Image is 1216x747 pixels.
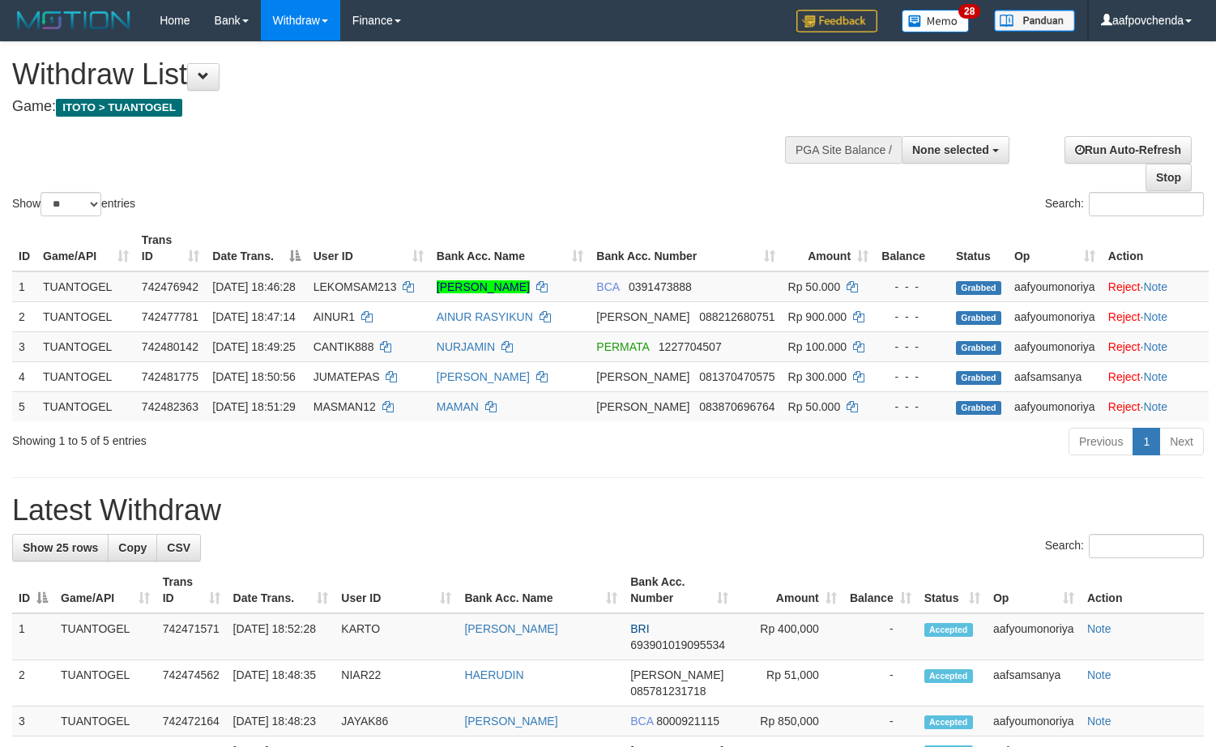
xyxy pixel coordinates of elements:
td: 3 [12,331,36,361]
td: 3 [12,706,54,736]
th: Bank Acc. Name: activate to sort column ascending [458,567,624,613]
a: Reject [1108,280,1141,293]
span: Copy 8000921115 to clipboard [656,715,719,728]
div: Showing 1 to 5 of 5 entries [12,426,494,449]
span: [PERSON_NAME] [596,310,689,323]
td: 742474562 [156,660,227,706]
td: [DATE] 18:48:23 [227,706,335,736]
span: CANTIK888 [314,340,374,353]
img: MOTION_logo.png [12,8,135,32]
a: Reject [1108,370,1141,383]
span: BCA [596,280,619,293]
a: HAERUDIN [464,668,523,681]
a: CSV [156,534,201,561]
span: Grabbed [956,311,1001,325]
label: Show entries [12,192,135,216]
td: · [1102,331,1209,361]
img: Feedback.jpg [796,10,877,32]
label: Search: [1045,192,1204,216]
td: TUANTOGEL [54,660,156,706]
td: aafyoumonoriya [987,706,1081,736]
span: Rp 300.000 [788,370,847,383]
img: Button%20Memo.svg [902,10,970,32]
a: Copy [108,534,157,561]
div: - - - [881,279,943,295]
a: Reject [1108,340,1141,353]
label: Search: [1045,534,1204,558]
span: Rp 50.000 [788,280,841,293]
td: aafyoumonoriya [1008,301,1102,331]
span: Copy 083870696764 to clipboard [699,400,774,413]
span: PERMATA [596,340,649,353]
td: · [1102,361,1209,391]
span: Show 25 rows [23,541,98,554]
span: Copy 0391473888 to clipboard [629,280,692,293]
td: TUANTOGEL [36,271,135,302]
a: Note [1143,370,1167,383]
span: Copy 693901019095534 to clipboard [630,638,725,651]
a: Note [1143,280,1167,293]
th: Date Trans.: activate to sort column descending [206,225,306,271]
a: AINUR RASYIKUN [437,310,533,323]
th: Game/API: activate to sort column ascending [54,567,156,613]
td: 1 [12,271,36,302]
span: CSV [167,541,190,554]
span: Copy 088212680751 to clipboard [699,310,774,323]
span: Accepted [924,669,973,683]
div: - - - [881,339,943,355]
a: Note [1087,622,1111,635]
img: panduan.png [994,10,1075,32]
input: Search: [1089,534,1204,558]
a: MAMAN [437,400,479,413]
td: - [843,613,918,660]
div: - - - [881,399,943,415]
a: Previous [1069,428,1133,455]
td: [DATE] 18:48:35 [227,660,335,706]
td: [DATE] 18:52:28 [227,613,335,660]
td: aafsamsanya [1008,361,1102,391]
a: NURJAMIN [437,340,495,353]
td: TUANTOGEL [36,301,135,331]
td: 1 [12,613,54,660]
td: Rp 850,000 [735,706,843,736]
td: 2 [12,660,54,706]
th: Bank Acc. Number: activate to sort column ascending [590,225,781,271]
span: 742482363 [142,400,198,413]
span: [DATE] 18:50:56 [212,370,295,383]
th: Op: activate to sort column ascending [1008,225,1102,271]
a: Note [1143,340,1167,353]
td: TUANTOGEL [36,361,135,391]
span: 742481775 [142,370,198,383]
span: Copy 085781231718 to clipboard [630,685,706,698]
span: [DATE] 18:47:14 [212,310,295,323]
td: 4 [12,361,36,391]
th: Date Trans.: activate to sort column ascending [227,567,335,613]
th: Op: activate to sort column ascending [987,567,1081,613]
input: Search: [1089,192,1204,216]
th: Action [1102,225,1209,271]
span: [DATE] 18:49:25 [212,340,295,353]
th: Status: activate to sort column ascending [918,567,987,613]
span: MASMAN12 [314,400,376,413]
td: NIAR22 [335,660,458,706]
th: Action [1081,567,1204,613]
span: [PERSON_NAME] [596,370,689,383]
th: User ID: activate to sort column ascending [307,225,430,271]
th: Amount: activate to sort column ascending [782,225,875,271]
td: aafyoumonoriya [1008,271,1102,302]
span: None selected [912,143,989,156]
span: Accepted [924,623,973,637]
span: JUMATEPAS [314,370,380,383]
th: Game/API: activate to sort column ascending [36,225,135,271]
a: Note [1143,310,1167,323]
span: [PERSON_NAME] [630,668,723,681]
td: aafsamsanya [987,660,1081,706]
a: Note [1087,715,1111,728]
a: Note [1143,400,1167,413]
span: [DATE] 18:46:28 [212,280,295,293]
th: Balance: activate to sort column ascending [843,567,918,613]
a: Next [1159,428,1204,455]
span: 742477781 [142,310,198,323]
span: 742476942 [142,280,198,293]
span: Grabbed [956,371,1001,385]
